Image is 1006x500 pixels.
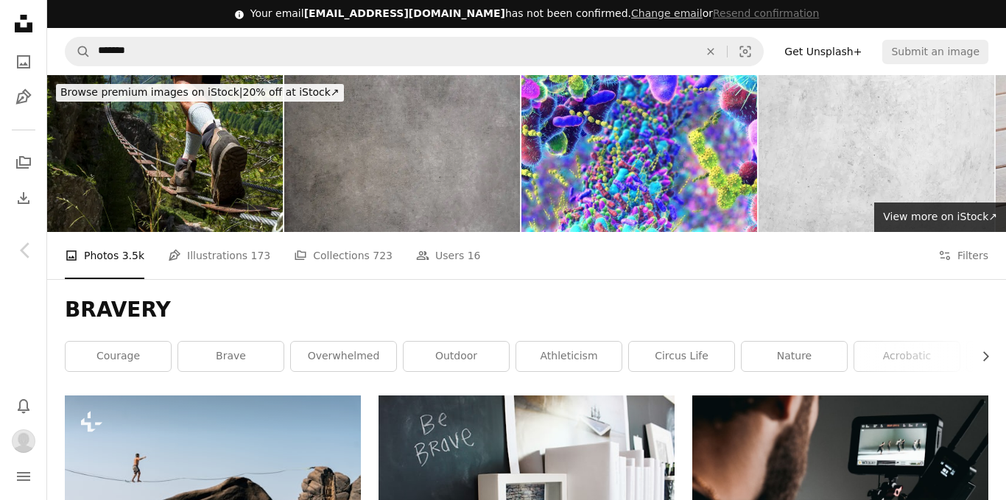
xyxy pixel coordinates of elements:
button: Search Unsplash [66,38,91,66]
form: Find visuals sitewide [65,37,764,66]
a: circus life [629,342,734,371]
a: outdoor [404,342,509,371]
a: courage [66,342,171,371]
span: Browse premium images on iStock | [60,86,242,98]
h1: BRAVERY [65,297,988,323]
button: Clear [694,38,727,66]
span: or [631,7,819,19]
img: Personal perspective of a hiker walking on suspension bridge on via ferrata [47,75,283,232]
a: View more on iStock↗ [874,203,1006,232]
span: 173 [251,247,271,264]
span: 723 [373,247,393,264]
a: Users 16 [416,232,481,279]
button: Filters [938,232,988,279]
a: Browse premium images on iStock|20% off at iStock↗ [47,75,353,110]
a: acrobatic [854,342,960,371]
img: Bacteria in Human Intestine. [521,75,757,232]
img: Avatar of user Madison Toorn [12,429,35,453]
a: brave [178,342,284,371]
a: Illustrations 173 [168,232,270,279]
a: Illustrations [9,82,38,112]
a: athleticism [516,342,622,371]
button: Notifications [9,391,38,420]
a: nature [742,342,847,371]
a: Collections 723 [294,232,393,279]
img: Vintage plaster texture with chipped and worn edges [284,75,520,232]
span: [EMAIL_ADDRESS][DOMAIN_NAME] [304,7,505,19]
img: The surface of a raw concrete wall background [759,75,994,232]
span: 16 [468,247,481,264]
a: overwhelmed [291,342,396,371]
button: Profile [9,426,38,456]
button: Visual search [728,38,763,66]
button: Menu [9,462,38,491]
button: Submit an image [882,40,988,63]
a: Photos [9,47,38,77]
button: Resend confirmation [713,7,819,21]
a: Change email [631,7,703,19]
a: Get Unsplash+ [775,40,870,63]
div: Your email has not been confirmed. [250,7,820,21]
button: scroll list to the right [972,342,988,371]
span: View more on iStock ↗ [883,211,997,222]
a: Next [954,180,1006,321]
span: 20% off at iStock ↗ [60,86,340,98]
a: Collections [9,148,38,177]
